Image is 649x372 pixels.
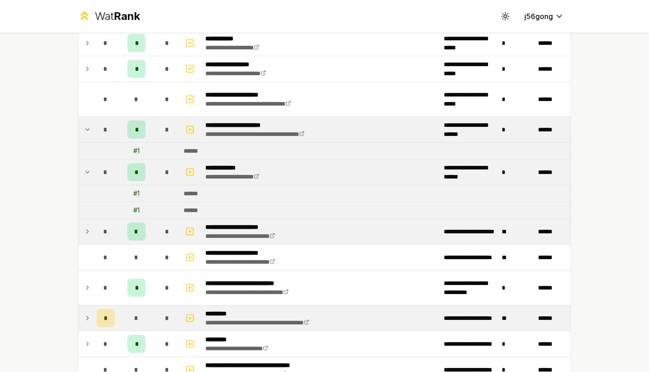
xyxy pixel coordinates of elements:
div: # 1 [133,189,140,198]
div: # 1 [133,206,140,215]
div: Wat [95,9,140,24]
a: WatRank [78,9,140,24]
span: Rank [114,10,140,23]
button: j56gong [517,8,571,24]
span: j56gong [524,11,553,22]
div: # 1 [133,146,140,155]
